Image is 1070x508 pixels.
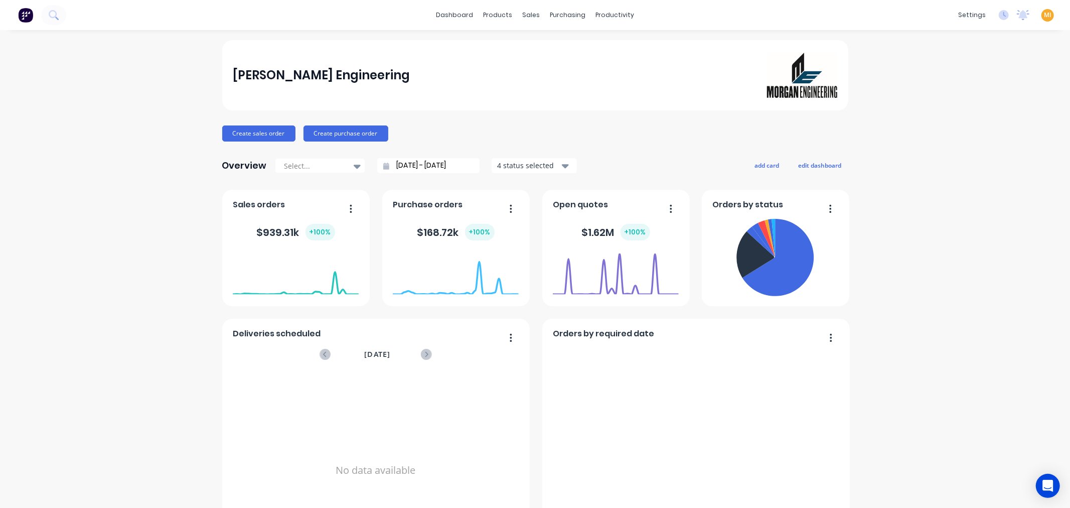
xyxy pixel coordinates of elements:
[767,53,837,98] img: Morgan Engineering
[431,8,478,23] a: dashboard
[303,125,388,142] button: Create purchase order
[305,224,335,240] div: + 100 %
[492,158,577,173] button: 4 status selected
[1036,474,1060,498] div: Open Intercom Messenger
[233,199,285,211] span: Sales orders
[417,224,495,240] div: $ 168.72k
[257,224,335,240] div: $ 939.31k
[393,199,463,211] span: Purchase orders
[545,8,590,23] div: purchasing
[1044,11,1051,20] span: MI
[517,8,545,23] div: sales
[364,349,390,360] span: [DATE]
[222,156,267,176] div: Overview
[953,8,991,23] div: settings
[478,8,517,23] div: products
[582,224,650,240] div: $ 1.62M
[621,224,650,240] div: + 100 %
[18,8,33,23] img: Factory
[233,328,321,340] span: Deliveries scheduled
[712,199,783,211] span: Orders by status
[233,65,410,85] div: [PERSON_NAME] Engineering
[748,159,786,172] button: add card
[497,160,560,171] div: 4 status selected
[465,224,495,240] div: + 100 %
[222,125,295,142] button: Create sales order
[553,199,608,211] span: Open quotes
[792,159,848,172] button: edit dashboard
[590,8,639,23] div: productivity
